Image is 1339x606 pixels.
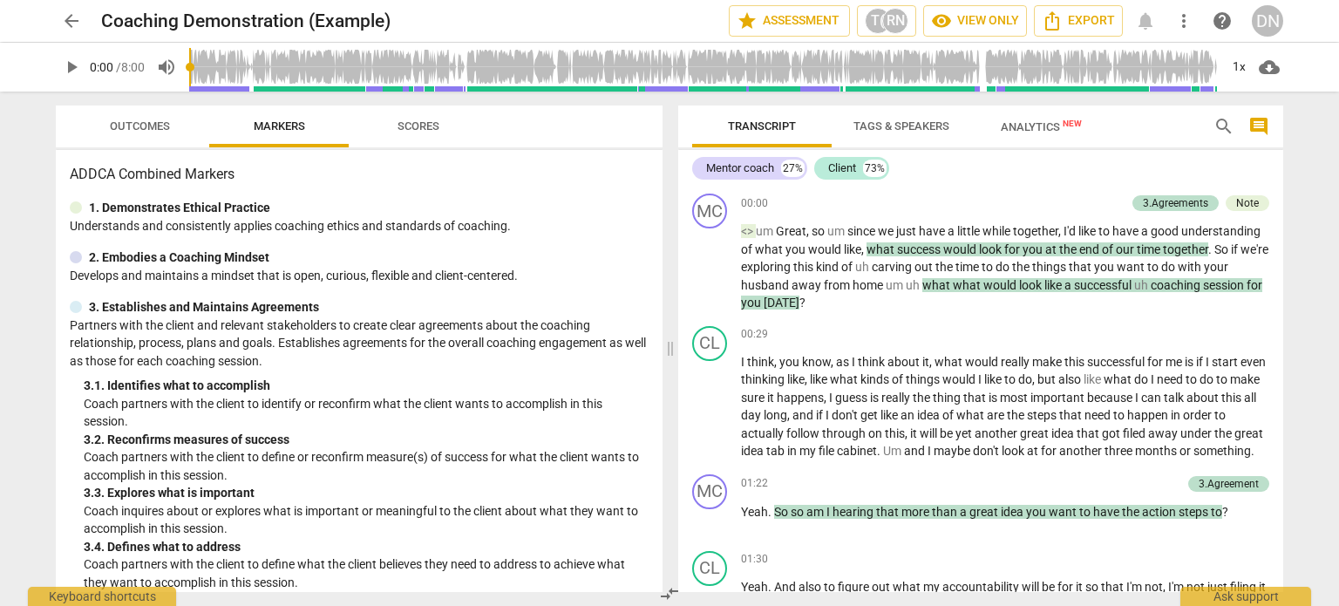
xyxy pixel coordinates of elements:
span: maybe [934,444,973,458]
span: success [897,242,943,256]
span: star [737,10,758,31]
span: think [858,355,887,369]
span: have [1112,224,1141,238]
span: like [810,372,830,386]
div: DN [1252,5,1283,37]
span: idea [1001,505,1026,519]
span: Filler word [883,444,904,458]
span: guess [835,391,870,405]
div: RN [882,8,908,34]
span: about [887,355,922,369]
span: at [1045,242,1059,256]
span: all [1244,391,1256,405]
span: we [878,224,896,238]
span: , [929,355,935,369]
span: little [957,224,982,238]
span: to [1098,224,1112,238]
span: on [868,426,885,440]
span: great [1020,426,1051,440]
span: successful [1074,278,1134,292]
span: idea [917,408,942,422]
span: So [1214,242,1231,256]
span: what [1104,372,1134,386]
span: Great [776,224,806,238]
p: 1. Demonstrates Ethical Practice [89,199,270,217]
span: do [1134,372,1151,386]
span: look [1002,444,1027,458]
span: an [901,408,917,422]
span: carving [872,260,914,274]
span: for [1004,242,1023,256]
span: really [1001,355,1032,369]
span: tab [766,444,787,458]
span: it [910,426,920,440]
span: time [1137,242,1163,256]
div: Keyboard shortcuts [28,587,176,606]
span: Filler word [1134,278,1151,292]
span: end [1079,242,1102,256]
span: what [935,355,965,369]
span: under [1180,426,1214,440]
span: to [1186,372,1200,386]
span: husband [741,278,792,292]
span: Analytics [1001,120,1082,133]
span: , [787,408,792,422]
span: have [919,224,948,238]
span: 00:00 [741,196,768,211]
span: I [1151,372,1157,386]
span: you [1026,505,1049,519]
span: understanding [1181,224,1261,238]
span: to [1214,408,1226,422]
span: if [1196,355,1206,369]
span: is [1185,355,1196,369]
span: coaching [1151,278,1203,292]
span: as [836,355,852,369]
div: 3. 2. Reconfirms measures of success [84,431,649,449]
span: am [806,505,826,519]
span: order [1183,408,1214,422]
span: long [764,408,787,422]
span: in [787,444,799,458]
span: , [806,224,812,238]
p: Coach partners with the client to identify or reconfirm what the client wants to accomplish in th... [84,395,649,431]
span: yet [955,426,975,440]
button: View only [923,5,1027,37]
span: this [793,260,816,274]
button: Play [56,51,87,83]
span: together [1013,224,1058,238]
span: Export [1042,10,1115,31]
span: follow [786,426,822,440]
span: for [1247,278,1262,292]
span: arrow_back [61,10,82,31]
span: so [791,505,806,519]
span: like [787,372,805,386]
span: I [741,355,747,369]
span: months [1135,444,1179,458]
span: got [1102,426,1123,440]
span: don't [832,408,860,422]
span: kind [816,260,841,274]
span: volume_up [156,57,177,78]
span: so [812,224,827,238]
p: 2. Embodies a Coaching Mindset [89,249,269,267]
span: . [1208,242,1214,256]
span: away [792,278,824,292]
span: this [885,426,905,440]
span: that [1059,408,1084,422]
span: 0:00 [90,60,113,74]
span: do [1161,260,1178,274]
button: Search [1210,112,1238,140]
span: with [1178,260,1204,274]
span: the [1214,426,1234,440]
span: a [960,505,969,519]
span: successful [1087,355,1147,369]
span: I [852,355,858,369]
p: Develops and maintains a mindset that is open, curious, flexible and client-centered. [70,267,649,285]
span: , [831,355,836,369]
span: hearing [833,505,876,519]
span: while [982,224,1013,238]
div: 27% [781,160,805,177]
span: what [755,242,785,256]
span: is [870,391,881,405]
span: important [1030,391,1087,405]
